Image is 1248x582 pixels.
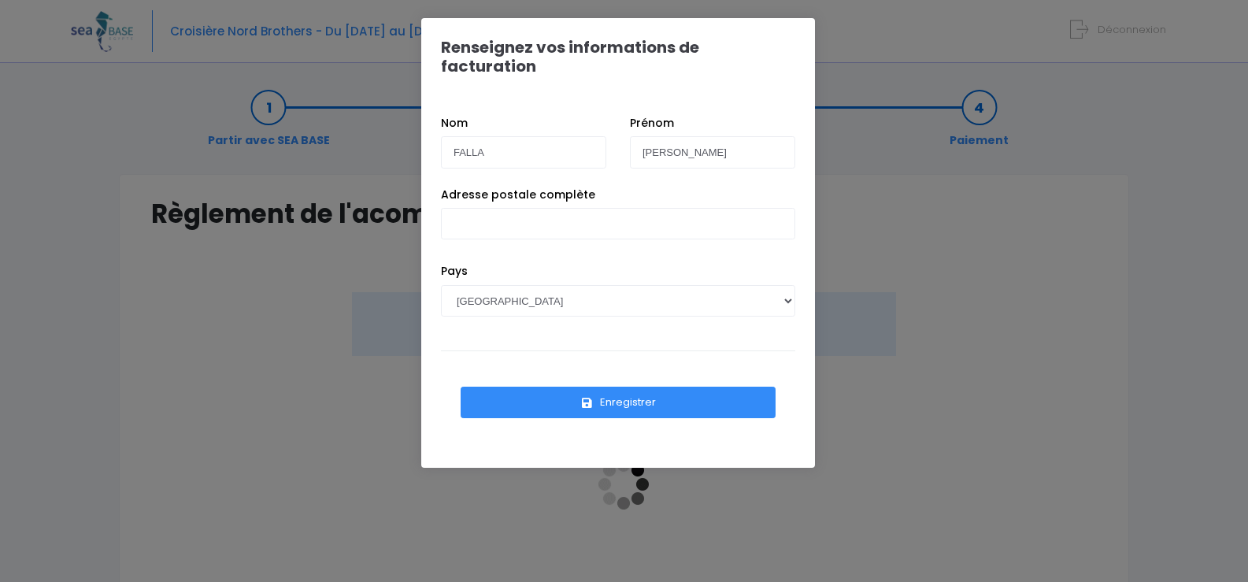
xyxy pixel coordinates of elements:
[441,263,468,280] label: Pays
[441,115,468,132] label: Nom
[441,38,795,76] h1: Renseignez vos informations de facturation
[441,187,595,203] label: Adresse postale complète
[461,387,776,418] button: Enregistrer
[630,115,674,132] label: Prénom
